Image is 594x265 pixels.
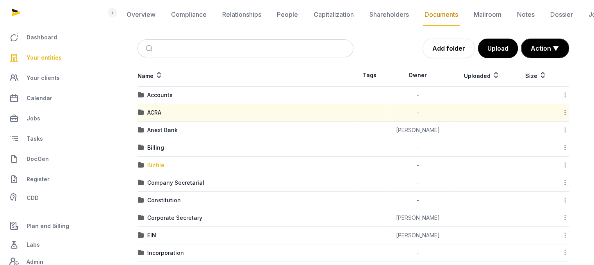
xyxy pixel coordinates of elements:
[312,4,355,26] a: Capitalization
[138,127,144,133] img: folder.svg
[450,64,514,87] th: Uploaded
[138,232,144,238] img: folder.svg
[472,4,503,26] a: Mailroom
[6,190,106,206] a: CDD
[125,4,157,26] a: Overview
[147,231,156,239] div: EIN
[6,89,106,108] a: Calendar
[521,39,569,58] button: Action ▼
[386,192,450,209] td: -
[353,64,386,87] th: Tags
[386,122,450,139] td: [PERSON_NAME]
[386,244,450,262] td: -
[138,215,144,221] img: folder.svg
[549,4,574,26] a: Dossier
[27,221,69,231] span: Plan and Billing
[147,214,202,222] div: Corporate Secretary
[386,227,450,244] td: [PERSON_NAME]
[147,196,181,204] div: Constitution
[138,92,144,98] img: folder.svg
[386,104,450,122] td: -
[6,28,106,47] a: Dashboard
[147,126,178,134] div: Anext Bank
[27,240,40,249] span: Labs
[27,154,49,164] span: DocGen
[147,161,164,169] div: Bizfile
[169,4,208,26] a: Compliance
[6,235,106,254] a: Labs
[386,64,450,87] th: Owner
[27,53,62,62] span: Your entities
[6,109,106,128] a: Jobs
[6,129,106,148] a: Tasks
[516,4,536,26] a: Notes
[386,139,450,157] td: -
[386,174,450,192] td: -
[27,134,43,143] span: Tasks
[27,73,60,83] span: Your clients
[386,209,450,227] td: [PERSON_NAME]
[125,4,582,26] nav: Tabs
[423,39,475,58] a: Add folder
[478,39,518,58] button: Upload
[147,249,184,257] div: Incorporation
[27,175,50,184] span: Register
[6,170,106,189] a: Register
[275,4,300,26] a: People
[147,144,164,152] div: Billing
[423,4,460,26] a: Documents
[27,193,39,203] span: CDD
[27,33,57,42] span: Dashboard
[6,48,106,67] a: Your entities
[138,197,144,203] img: folder.svg
[386,157,450,174] td: -
[6,69,106,87] a: Your clients
[147,91,173,99] div: Accounts
[138,145,144,151] img: folder.svg
[147,109,161,117] div: ACRA
[386,87,450,104] td: -
[221,4,263,26] a: Relationships
[368,4,410,26] a: Shareholders
[137,64,353,87] th: Name
[27,94,52,103] span: Calendar
[6,150,106,168] a: DocGen
[147,179,204,187] div: Company Secretarial
[141,40,159,57] button: Submit
[27,114,40,123] span: Jobs
[514,64,558,87] th: Size
[138,250,144,256] img: folder.svg
[6,217,106,235] a: Plan and Billing
[138,162,144,168] img: folder.svg
[138,180,144,186] img: folder.svg
[138,110,144,116] img: folder.svg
